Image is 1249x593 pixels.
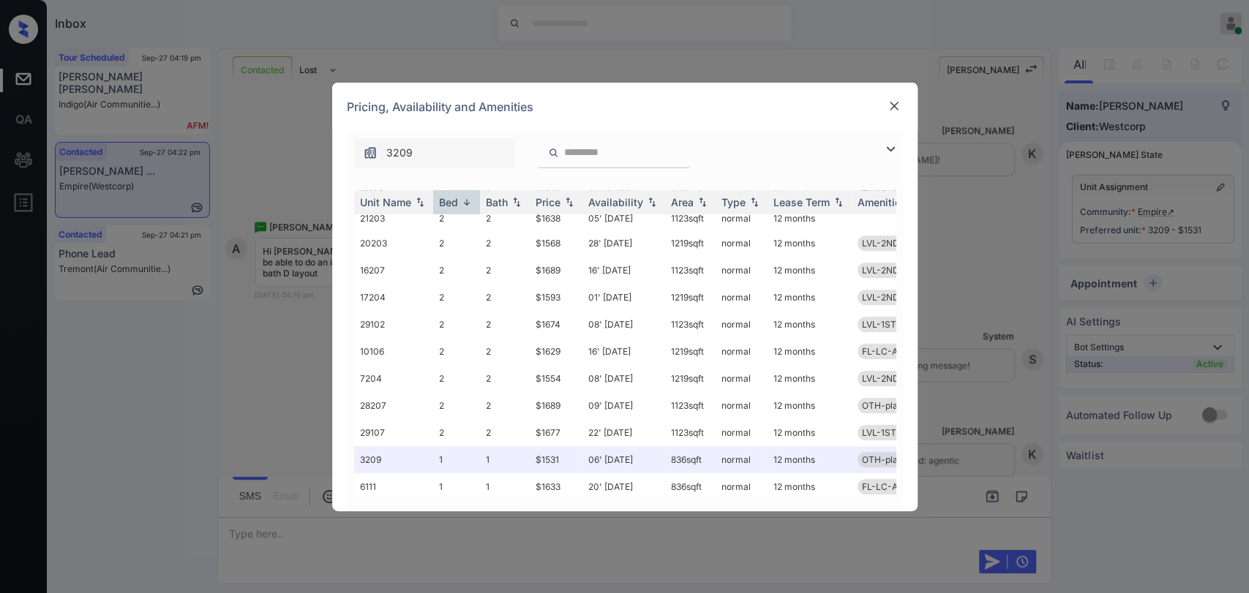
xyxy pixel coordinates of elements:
td: 29107 [354,419,433,446]
span: LVL-1ST-2B [862,427,911,438]
td: 2 [433,257,480,284]
td: 2 [480,419,530,446]
td: 20203 [354,230,433,257]
td: 7204 [354,365,433,392]
td: 2 [480,230,530,257]
img: sorting [413,197,427,207]
td: 2 [480,257,530,284]
div: Bath [486,196,508,208]
td: 1 [433,473,480,500]
td: normal [716,392,768,419]
div: Bed [439,196,458,208]
div: Lease Term [773,196,830,208]
td: $1674 [530,311,582,338]
td: $1554 [530,365,582,392]
img: icon-zuma [548,146,559,159]
td: 3209 [354,446,433,473]
td: 836 sqft [665,473,716,500]
td: 08' [DATE] [582,311,665,338]
td: 17204 [354,284,433,311]
td: 28' [DATE] [582,230,665,257]
td: 08' [DATE] [582,365,665,392]
td: 2 [480,284,530,311]
td: 29102 [354,311,433,338]
div: Area [671,196,694,208]
td: $1677 [530,419,582,446]
td: $1689 [530,392,582,419]
td: normal [716,230,768,257]
td: 16207 [354,257,433,284]
td: $1593 [530,284,582,311]
td: 2 [480,365,530,392]
td: 12 months [768,446,852,473]
td: 836 sqft [665,446,716,473]
td: $1633 [530,473,582,500]
td: 2 [480,311,530,338]
td: 2 [433,207,480,230]
td: $1568 [530,230,582,257]
span: LVL-2ND-2B [862,265,915,276]
span: FL-LC-ALL-2B [862,346,923,357]
td: 12 months [768,392,852,419]
img: sorting [645,197,659,207]
td: 1219 sqft [665,365,716,392]
td: normal [716,446,768,473]
td: 1123 sqft [665,392,716,419]
div: Unit Name [360,196,411,208]
td: 2 [480,338,530,365]
img: close [887,99,901,113]
td: 12 months [768,365,852,392]
td: 12 months [768,473,852,500]
td: 1 [480,446,530,473]
td: 10106 [354,338,433,365]
div: Type [721,196,746,208]
td: 1 [433,446,480,473]
td: 16' [DATE] [582,338,665,365]
td: normal [716,311,768,338]
td: 22' [DATE] [582,419,665,446]
td: 2 [480,207,530,230]
span: LVL-2ND-2B [862,238,915,249]
td: 06' [DATE] [582,446,665,473]
td: 20' [DATE] [582,473,665,500]
td: 1219 sqft [665,230,716,257]
td: $1638 [530,207,582,230]
td: 12 months [768,338,852,365]
td: 1219 sqft [665,338,716,365]
td: 1219 sqft [665,284,716,311]
td: 1123 sqft [665,257,716,284]
td: 2 [433,338,480,365]
td: 1123 sqft [665,311,716,338]
td: 01' [DATE] [582,284,665,311]
td: $1531 [530,446,582,473]
td: 2 [433,311,480,338]
img: sorting [747,197,762,207]
span: 3209 [386,145,413,161]
td: 2 [433,230,480,257]
td: 12 months [768,257,852,284]
img: sorting [562,197,577,207]
td: 09' [DATE] [582,392,665,419]
div: Availability [588,196,643,208]
span: OTH-plankfll [862,454,915,465]
td: 1123 sqft [665,207,716,230]
td: 6111 [354,473,433,500]
td: 12 months [768,419,852,446]
span: LVL-2ND-2B [862,373,915,384]
td: 2 [433,419,480,446]
img: sorting [831,197,846,207]
td: 12 months [768,230,852,257]
td: 12 months [768,311,852,338]
td: normal [716,365,768,392]
td: normal [716,257,768,284]
td: normal [716,338,768,365]
div: Amenities [858,196,907,208]
td: 2 [433,365,480,392]
td: $1629 [530,338,582,365]
span: OTH-plankfll [862,400,915,411]
td: normal [716,207,768,230]
td: normal [716,284,768,311]
img: sorting [460,197,474,208]
span: LVL-2ND-2B [862,292,915,303]
img: sorting [695,197,710,207]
